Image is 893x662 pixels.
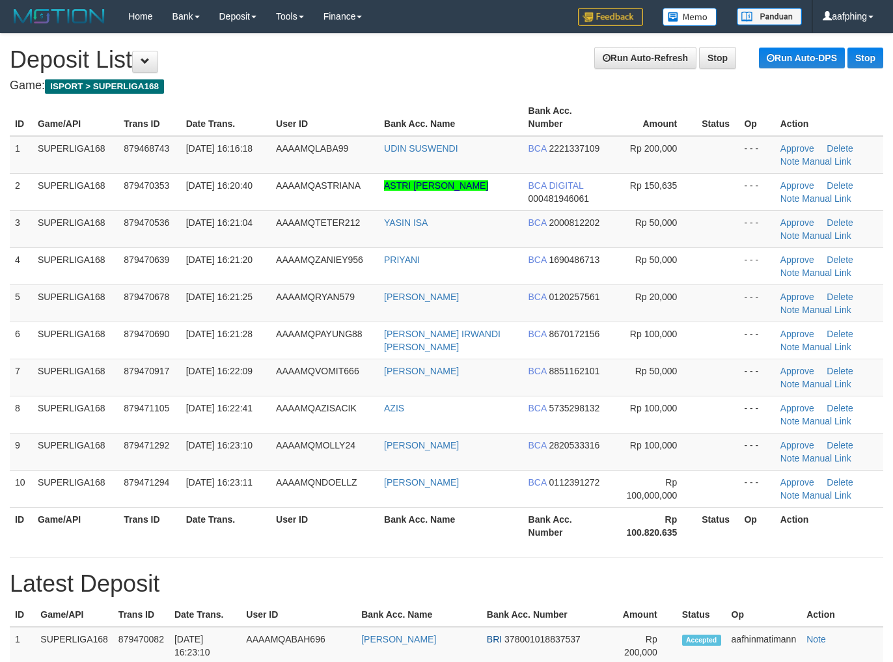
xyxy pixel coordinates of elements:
a: Note [780,453,800,463]
a: Manual Link [802,156,851,167]
span: BCA [529,255,547,265]
a: Note [806,634,826,644]
span: Rp 100,000 [630,403,677,413]
span: Rp 20,000 [635,292,678,302]
span: 879471292 [124,440,169,450]
a: Manual Link [802,305,851,315]
td: - - - [739,210,775,247]
a: Approve [780,217,814,228]
span: AAAAMQRYAN579 [276,292,355,302]
span: [DATE] 16:23:10 [186,440,253,450]
span: Rp 100,000,000 [626,477,677,501]
a: Approve [780,180,814,191]
a: Manual Link [802,268,851,278]
td: SUPERLIGA168 [33,136,118,174]
span: [DATE] 16:21:28 [186,329,253,339]
td: 6 [10,322,33,359]
th: Amount [613,99,696,136]
a: Manual Link [802,416,851,426]
a: Approve [780,403,814,413]
td: 5 [10,284,33,322]
span: 879470690 [124,329,169,339]
a: Delete [827,329,853,339]
span: 879470353 [124,180,169,191]
span: AAAAMQPAYUNG88 [276,329,363,339]
th: Trans ID [113,603,169,627]
a: Stop [847,48,883,68]
span: AAAAMQVOMIT666 [276,366,359,376]
th: Action [775,99,883,136]
a: Manual Link [802,230,851,241]
td: - - - [739,396,775,433]
span: 879468743 [124,143,169,154]
th: Status [696,99,739,136]
td: 9 [10,433,33,470]
span: 1690486713 [549,255,599,265]
th: Date Trans. [169,603,241,627]
th: User ID [271,99,379,136]
a: [PERSON_NAME] [361,634,436,644]
th: Bank Acc. Number [523,99,613,136]
th: Rp 100.820.635 [613,507,696,544]
a: Delete [827,217,853,228]
span: AAAAMQMOLLY24 [276,440,355,450]
a: Delete [827,255,853,265]
span: Rp 200,000 [630,143,677,154]
th: Op [739,507,775,544]
img: panduan.png [737,8,802,25]
td: SUPERLIGA168 [33,470,118,507]
h1: Latest Deposit [10,571,883,597]
th: Bank Acc. Name [379,99,523,136]
th: Status [696,507,739,544]
td: - - - [739,322,775,359]
span: BCA [529,292,547,302]
th: Status [677,603,726,627]
th: Date Trans. [181,507,271,544]
a: UDIN SUSWENDI [384,143,458,154]
span: AAAAMQAZISACIK [276,403,357,413]
span: Accepted [682,635,721,646]
span: 879470917 [124,366,169,376]
a: Note [780,230,800,241]
span: BCA DIGITAL [529,180,584,191]
th: Bank Acc. Name [379,507,523,544]
span: AAAAMQZANIEY956 [276,255,363,265]
a: [PERSON_NAME] [384,366,459,376]
th: Trans ID [118,99,180,136]
a: Delete [827,292,853,302]
td: 4 [10,247,33,284]
a: [PERSON_NAME] [384,440,459,450]
a: Manual Link [802,379,851,389]
th: Trans ID [118,507,180,544]
th: Game/API [33,99,118,136]
th: Op [726,603,802,627]
th: ID [10,99,33,136]
span: [DATE] 16:21:20 [186,255,253,265]
a: Manual Link [802,490,851,501]
a: Delete [827,180,853,191]
span: AAAAMQTETER212 [276,217,360,228]
span: BCA [529,440,547,450]
a: AZIS [384,403,404,413]
span: [DATE] 16:21:25 [186,292,253,302]
a: Approve [780,255,814,265]
span: 0112391272 [549,477,599,488]
th: ID [10,507,33,544]
span: 5735298132 [549,403,599,413]
span: [DATE] 16:23:11 [186,477,253,488]
span: BCA [529,366,547,376]
th: ID [10,603,35,627]
td: SUPERLIGA168 [33,173,118,210]
a: Delete [827,403,853,413]
img: Button%20Memo.svg [663,8,717,26]
td: SUPERLIGA168 [33,396,118,433]
th: User ID [271,507,379,544]
span: Rp 50,000 [635,366,678,376]
a: Delete [827,366,853,376]
span: 2000812202 [549,217,599,228]
span: 2221337109 [549,143,599,154]
span: [DATE] 16:22:09 [186,366,253,376]
td: 8 [10,396,33,433]
a: PRIYANI [384,255,420,265]
th: Action [775,507,883,544]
